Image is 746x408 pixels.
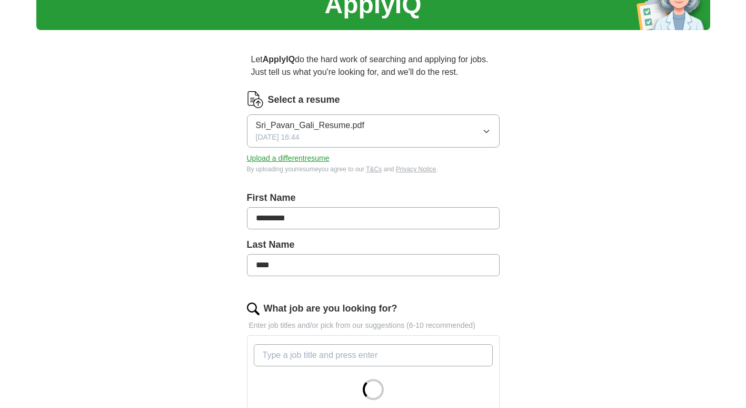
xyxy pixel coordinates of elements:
img: CV Icon [247,91,264,108]
label: First Name [247,191,500,205]
p: Enter job titles and/or pick from our suggestions (6-10 recommended) [247,320,500,331]
label: Select a resume [268,93,340,107]
button: Sri_Pavan_Gali_Resume.pdf[DATE] 16:44 [247,114,500,148]
input: Type a job title and press enter [254,344,493,366]
label: Last Name [247,238,500,252]
span: [DATE] 16:44 [256,132,300,143]
a: Privacy Notice [396,166,436,173]
button: Upload a differentresume [247,153,330,164]
div: By uploading your resume you agree to our and . [247,164,500,174]
strong: ApplyIQ [263,55,295,64]
label: What job are you looking for? [264,302,397,316]
a: T&Cs [366,166,382,173]
p: Let do the hard work of searching and applying for jobs. Just tell us what you're looking for, an... [247,49,500,83]
span: Sri_Pavan_Gali_Resume.pdf [256,119,364,132]
img: search.png [247,303,260,315]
